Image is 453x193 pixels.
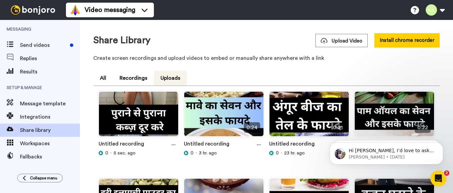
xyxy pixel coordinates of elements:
img: 078bc8e3-b59b-422e-ba2a-32a224923938_thumbnail_source_1760336830.jpg [184,92,263,142]
img: vm-color.svg [70,5,81,15]
button: Recordings [113,71,154,85]
iframe: Intercom live chat [430,170,446,186]
span: Replies [20,54,80,62]
h1: Share Library [93,35,151,46]
a: Untitled recording [184,140,229,150]
img: b83a4b8a-d3fd-4d5a-a795-2800521b2b1f_thumbnail_source_1760242140.jpg [355,92,434,142]
div: 23 hr. ago [269,150,349,156]
span: 0:22 [415,122,431,133]
div: 5 sec. ago [99,150,179,156]
p: Message from Amy, sent 3w ago [29,26,115,32]
a: Untitled recording [99,140,144,150]
span: 0 [276,150,279,156]
span: Upload Video [321,38,362,45]
span: Workspaces [20,140,80,147]
span: Fallbacks [20,153,80,161]
button: Upload Video [315,34,368,47]
span: 2 [444,170,449,176]
iframe: Intercom notifications message [320,129,453,175]
span: Message template [20,100,80,108]
img: bj-logo-header-white.svg [8,5,58,15]
span: Hi [PERSON_NAME], I’d love to ask you a quick question: If [PERSON_NAME] could introduce a new fe... [29,19,114,57]
button: Collapse menu [17,174,63,182]
span: 0:21 [330,122,345,133]
button: Install chrome recorder [374,33,440,48]
span: Results [20,68,80,76]
img: e1a84d44-6482-4fdb-80b9-63830f471b20_thumbnail_source_1760351097.jpg [99,92,178,142]
span: 0 [191,150,194,156]
span: 0 [105,150,108,156]
span: Video messaging [85,5,135,15]
p: Create screen recordings and upload videos to embed or manually share anywhere with a link [93,54,440,62]
button: Uploads [154,71,187,85]
img: 237a09d8-3d03-40cd-b5de-8ce5185ff833_thumbnail_source_1760265103.jpg [269,92,349,142]
div: 3 hr. ago [184,150,264,156]
span: Send videos [20,41,67,49]
span: Share library [20,126,80,134]
a: Untitled recording [269,140,315,150]
span: 0:24 [244,122,260,133]
span: Collapse menu [30,175,57,181]
span: Integrations [20,113,80,121]
button: All [93,71,113,85]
